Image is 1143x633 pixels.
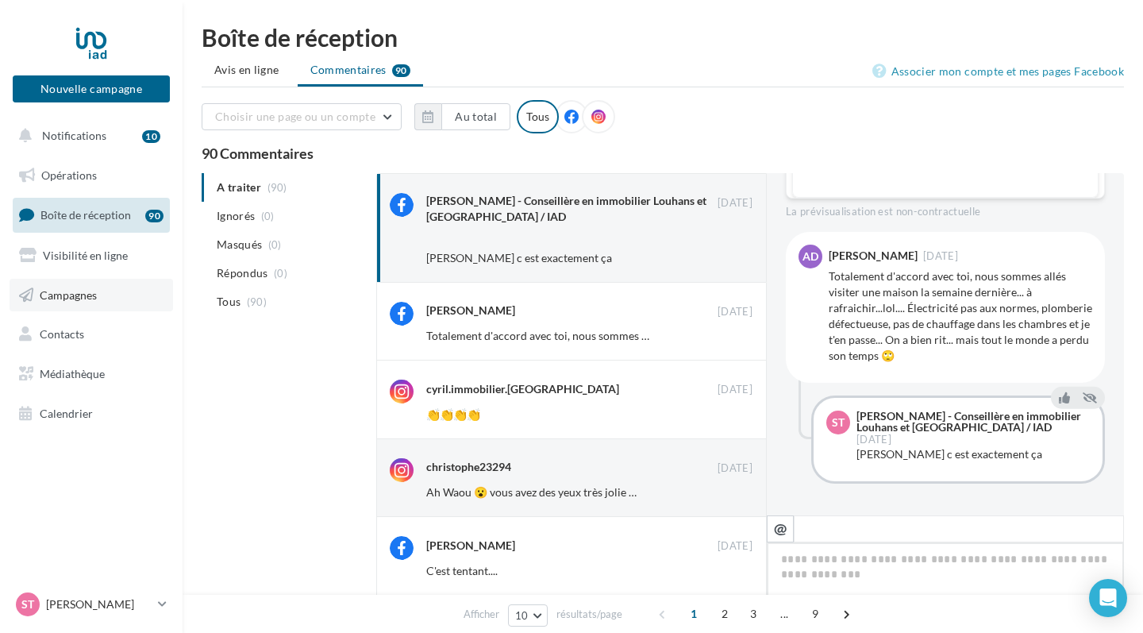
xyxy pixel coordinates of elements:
div: 10 [142,130,160,143]
span: Opérations [41,168,97,182]
span: [DATE] [923,251,958,261]
span: C'est tentant.... [426,564,498,577]
span: Tous [217,294,241,310]
span: [DATE] [856,434,891,445]
div: 90 Commentaires [202,146,1124,160]
span: résultats/page [556,607,622,622]
a: Boîte de réception90 [10,198,173,232]
div: [PERSON_NAME] - Conseillère en immobilier Louhans et [GEOGRAPHIC_DATA] / IAD [856,411,1087,433]
span: (90) [247,295,267,308]
button: Choisir une page ou un compte [202,103,402,130]
span: Masqués [217,237,262,253]
span: 3 [741,601,766,627]
span: [DATE] [718,539,752,554]
a: Opérations [10,159,173,192]
span: 9 [802,601,828,627]
span: [DATE] [718,383,752,397]
span: Répondus [217,265,268,281]
div: Tous [517,100,559,133]
div: Totalement d'accord avec toi, nous sommes allés visiter une maison la semaine dernière... à rafra... [829,268,1092,364]
div: cyril.immobilier.[GEOGRAPHIC_DATA] [426,381,619,397]
span: Notifications [42,129,106,142]
span: ... [772,601,797,627]
span: (0) [274,267,287,280]
button: 10 [508,604,548,627]
div: christophe23294 [426,459,511,475]
span: Avis en ligne [214,62,279,78]
span: Ah Waou 😮 vous avez des yeux très jolie 😮😮🔥 [426,485,669,499]
a: Visibilité en ligne [10,239,173,272]
button: Au total [414,103,510,130]
span: Médiathèque [40,367,105,380]
div: La prévisualisation est non-contractuelle [786,199,1105,219]
a: ST [PERSON_NAME] [13,589,170,619]
span: Boîte de réception [40,208,131,222]
span: [DATE] [718,196,752,210]
div: [PERSON_NAME] c est exactement ça [856,446,1090,462]
a: Contacts [10,318,173,351]
span: [PERSON_NAME] c est exactement ça [426,251,612,264]
span: 1 [681,601,706,627]
span: Calendrier [40,407,93,420]
button: Au total [441,103,510,130]
div: Boîte de réception [202,25,1124,49]
span: Choisir une page ou un compte [215,110,375,123]
span: Contacts [40,327,84,341]
a: Campagnes [10,279,173,312]
span: Visibilité en ligne [43,249,128,262]
span: (0) [261,210,275,222]
i: @ [774,521,787,535]
div: 90 [145,210,164,222]
div: [PERSON_NAME] [426,538,515,554]
p: [PERSON_NAME] [46,596,152,612]
button: @ [767,515,794,542]
span: Campagnes [40,288,97,301]
button: Nouvelle campagne [13,75,170,102]
a: Associer mon compte et mes pages Facebook [872,62,1124,81]
span: (0) [268,238,282,251]
a: Calendrier [10,397,173,430]
span: ST [832,415,845,430]
span: 10 [515,609,529,622]
div: [PERSON_NAME] - Conseillère en immobilier Louhans et [GEOGRAPHIC_DATA] / IAD [426,193,711,225]
span: 👏👏👏👏 [426,407,480,421]
span: Afficher [464,607,499,622]
a: Médiathèque [10,357,173,391]
div: [PERSON_NAME] [829,250,918,261]
span: [DATE] [718,305,752,319]
span: ST [21,596,34,612]
span: [DATE] [718,461,752,476]
span: Ignorés [217,208,255,224]
span: 2 [712,601,737,627]
span: AD [802,249,818,264]
button: Notifications 10 [10,119,167,152]
div: Open Intercom Messenger [1089,579,1127,617]
div: [PERSON_NAME] [426,303,515,318]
